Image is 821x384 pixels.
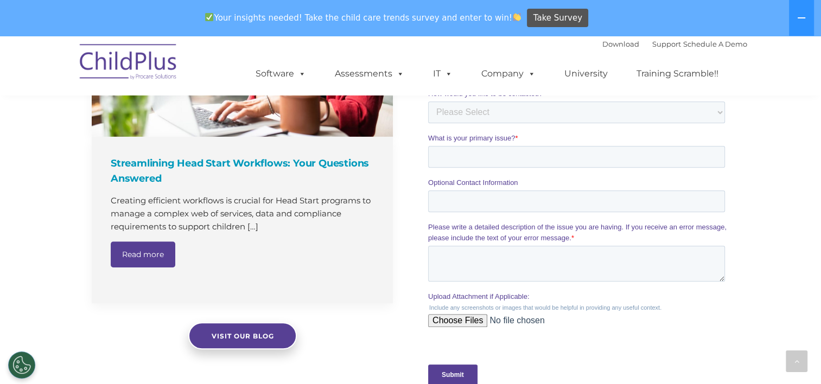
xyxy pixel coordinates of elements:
a: University [553,63,619,85]
a: Software [245,63,317,85]
a: Assessments [324,63,415,85]
a: Visit our blog [188,322,297,349]
span: Your insights needed! Take the child care trends survey and enter to win! [201,7,526,28]
span: Visit our blog [211,332,273,340]
a: Take Survey [527,9,588,28]
a: IT [422,63,463,85]
p: Creating efficient workflows is crucial for Head Start programs to manage a complex web of servic... [111,194,377,233]
h4: Streamlining Head Start Workflows: Your Questions Answered [111,156,377,186]
a: Company [470,63,546,85]
a: Training Scramble!! [626,63,729,85]
a: Schedule A Demo [683,40,747,48]
a: Download [602,40,639,48]
img: ✅ [205,13,213,21]
font: | [602,40,747,48]
span: Take Survey [533,9,582,28]
button: Cookies Settings [8,351,35,379]
a: Support [652,40,681,48]
img: 👏 [513,13,521,21]
img: ChildPlus by Procare Solutions [74,36,183,91]
a: Read more [111,241,175,267]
